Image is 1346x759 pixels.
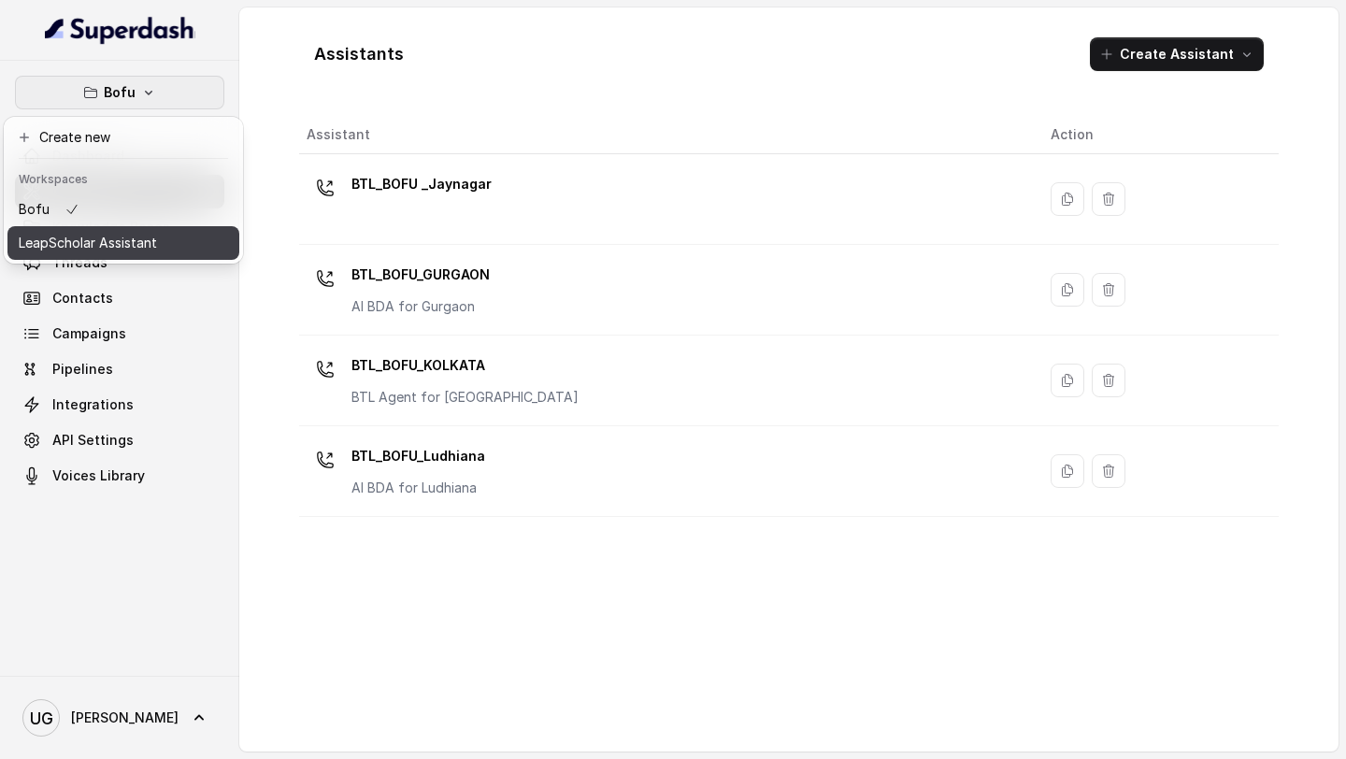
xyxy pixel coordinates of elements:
p: Bofu [104,81,136,104]
p: LeapScholar Assistant [19,232,157,254]
button: Bofu [15,76,224,109]
button: Create new [7,121,239,154]
p: Bofu [19,198,50,221]
div: Bofu [4,117,243,264]
header: Workspaces [7,163,239,193]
